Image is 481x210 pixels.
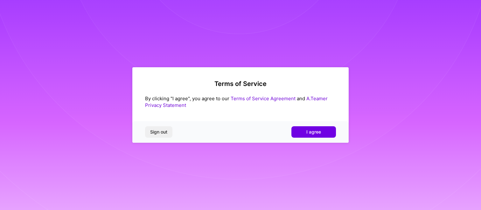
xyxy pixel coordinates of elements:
[145,80,336,88] h2: Terms of Service
[306,129,321,135] span: I agree
[291,126,336,138] button: I agree
[145,126,172,138] button: Sign out
[150,129,167,135] span: Sign out
[231,95,296,102] a: Terms of Service Agreement
[145,95,336,108] div: By clicking "I agree", you agree to our and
